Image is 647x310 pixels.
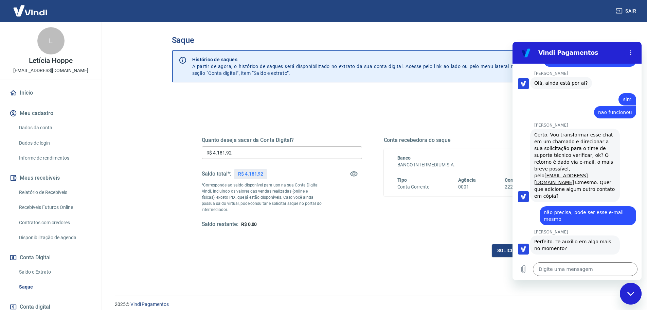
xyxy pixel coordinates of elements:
[505,183,531,191] h6: 22205342-9
[16,200,93,214] a: Recebíveis Futuros Online
[16,231,93,245] a: Disponibilização de agenda
[16,265,93,279] a: Saldo e Extrato
[13,67,88,74] p: [EMAIL_ADDRESS][DOMAIN_NAME]
[238,170,263,178] p: R$ 4.181,92
[202,182,322,213] p: *Corresponde ao saldo disponível para uso na sua Conta Digital Vindi. Incluindo os valores das ve...
[397,155,411,161] span: Banco
[384,137,544,144] h5: Conta recebedora do saque
[458,177,476,183] span: Agência
[16,216,93,230] a: Contratos com credores
[8,170,93,185] button: Meus recebíveis
[202,221,238,228] h5: Saldo restante:
[397,183,429,191] h6: Conta Corrente
[16,121,93,135] a: Dados da conta
[115,301,631,308] p: 2025 ©
[29,57,72,64] p: Letícia Hoppe
[16,280,93,294] a: Saque
[8,0,52,21] img: Vindi
[614,5,639,17] button: Sair
[397,161,531,168] h6: BANCO INTERMEDIUM S.A.
[513,42,642,280] iframe: Janela de mensagens
[8,106,93,121] button: Meu cadastro
[397,177,407,183] span: Tipo
[241,222,257,227] span: R$ 0,00
[8,85,93,100] a: Início
[172,35,574,45] h3: Saque
[458,183,476,191] h6: 0001
[8,250,93,265] button: Conta Digital
[620,283,642,305] iframe: Botão para abrir a janela de mensagens, conversa em andamento
[505,177,518,183] span: Conta
[37,27,65,54] div: L
[192,56,517,63] p: Histórico de saques
[192,56,517,77] p: A partir de agora, o histórico de saques será disponibilizado no extrato da sua conta digital. Ac...
[202,170,231,177] h5: Saldo total*:
[16,185,93,199] a: Relatório de Recebíveis
[202,137,362,144] h5: Quanto deseja sacar da Conta Digital?
[16,151,93,165] a: Informe de rendimentos
[492,244,544,257] button: Solicitar saque
[130,301,169,307] a: Vindi Pagamentos
[16,136,93,150] a: Dados de login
